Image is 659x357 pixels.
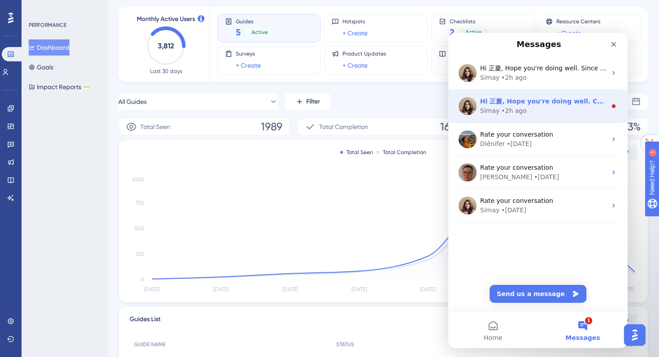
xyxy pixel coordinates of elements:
[32,32,422,39] span: Hi 正慶, Hope you're doing well. Since we already have another open conversation, I'll be minimizin...
[10,98,28,116] img: Profile image for Diênifer
[213,286,229,292] tspan: [DATE]
[62,4,65,12] div: 1
[32,107,56,116] div: Diênifer
[118,96,147,107] span: All Guides
[117,302,152,308] span: Messages
[118,93,278,111] button: All Guides
[556,28,581,39] a: + Create
[440,120,462,134] span: 1653
[261,120,282,134] span: 1989
[135,251,144,257] tspan: 250
[32,40,51,50] div: Simay
[420,286,435,292] tspan: [DATE]
[141,276,144,283] tspan: 0
[150,68,182,75] span: Last 30 days
[32,140,84,149] div: [PERSON_NAME]
[236,50,261,57] span: Surveys
[132,176,144,183] tspan: 1000
[140,121,170,132] span: Total Seen
[236,26,241,39] span: 5
[32,173,51,182] div: Simay
[621,322,648,348] iframe: UserGuiding AI Assistant Launcher
[10,65,28,82] img: Profile image for Simay
[236,18,275,24] span: Guides
[86,140,111,149] div: • [DATE]
[130,314,160,328] span: Guides List
[21,2,56,13] span: Need Help?
[336,341,354,348] span: STATUS
[10,164,28,182] img: Profile image for Simay
[32,98,105,105] span: Rate your conversation
[83,85,91,89] div: BETA
[29,79,91,95] button: Impact ReportsBETA
[134,225,144,232] tspan: 500
[135,200,144,206] tspan: 750
[450,18,489,24] span: Checklists
[32,73,51,83] div: Simay
[32,65,300,72] span: Hi 正慶, Hope you're doing well. Can you please elaborate on your question?
[343,28,368,39] a: + Create
[90,280,179,315] button: Messages
[236,60,261,71] a: + Create
[53,40,78,50] div: • 2h ago
[29,59,53,75] button: Goals
[134,341,165,348] span: GUIDE NAME
[58,107,83,116] div: • [DATE]
[32,164,105,172] span: Rate your conversation
[319,121,368,132] span: Total Completion
[41,252,138,270] button: Send us a message
[158,42,174,50] text: 3,812
[448,33,628,348] iframe: Intercom live chat
[144,286,160,292] tspan: [DATE]
[622,120,641,134] span: 83%
[343,60,368,71] a: + Create
[285,93,330,111] button: Filter
[306,96,320,107] span: Filter
[29,22,66,29] div: PERFORMANCE
[351,286,367,292] tspan: [DATE]
[137,14,195,25] span: Monthly Active Users
[29,39,69,56] button: Dashboard
[340,149,373,156] div: Total Seen
[556,18,600,25] span: Resource Centers
[450,26,455,39] span: 2
[53,173,78,182] div: • [DATE]
[343,18,368,25] span: Hotspots
[251,29,268,36] span: Active
[343,50,386,57] span: Product Updates
[53,73,78,83] div: • 2h ago
[377,149,426,156] div: Total Completion
[10,131,28,149] img: Profile image for Felipe
[32,131,105,138] span: Rate your conversation
[35,302,54,308] span: Home
[282,286,298,292] tspan: [DATE]
[465,29,481,36] span: Active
